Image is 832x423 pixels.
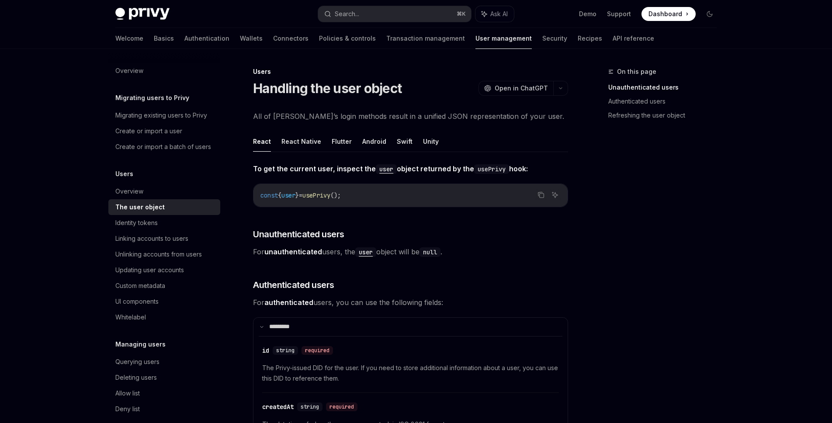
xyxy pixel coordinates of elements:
[115,126,182,136] div: Create or import a user
[253,228,344,240] span: Unauthenticated users
[319,28,376,49] a: Policies & controls
[475,28,532,49] a: User management
[608,108,724,122] a: Refreshing the user object
[108,184,220,199] a: Overview
[253,80,402,96] h1: Handling the user object
[419,247,440,257] code: null
[397,131,413,152] button: Swift
[278,191,281,199] span: {
[253,164,528,173] strong: To get the current user, inspect the object returned by the hook:
[535,189,547,201] button: Copy the contents from the code block
[376,164,397,174] code: user
[302,346,333,355] div: required
[262,363,559,384] span: The Privy-issued DID for the user. If you need to store additional information about a user, you ...
[115,296,159,307] div: UI components
[326,402,357,411] div: required
[262,402,294,411] div: createdAt
[108,215,220,231] a: Identity tokens
[301,403,319,410] span: string
[108,246,220,262] a: Unlinking accounts from users
[115,265,184,275] div: Updating user accounts
[115,249,202,260] div: Unlinking accounts from users
[108,385,220,401] a: Allow list
[648,10,682,18] span: Dashboard
[335,9,359,19] div: Search...
[276,347,295,354] span: string
[115,281,165,291] div: Custom metadata
[115,233,188,244] div: Linking accounts to users
[608,80,724,94] a: Unauthenticated users
[115,28,143,49] a: Welcome
[115,110,207,121] div: Migrating existing users to Privy
[253,279,334,291] span: Authenticated users
[115,388,140,399] div: Allow list
[253,296,568,309] span: For users, you can use the following fields:
[108,294,220,309] a: UI components
[115,93,189,103] h5: Migrating users to Privy
[549,189,561,201] button: Ask AI
[115,142,211,152] div: Create or import a batch of users
[299,191,302,199] span: =
[578,28,602,49] a: Recipes
[184,28,229,49] a: Authentication
[281,131,321,152] button: React Native
[115,339,166,350] h5: Managing users
[302,191,330,199] span: usePrivy
[108,199,220,215] a: The user object
[108,63,220,79] a: Overview
[475,6,514,22] button: Ask AI
[330,191,341,199] span: ();
[253,67,568,76] div: Users
[318,6,471,22] button: Search...⌘K
[332,131,352,152] button: Flutter
[264,247,322,256] strong: unauthenticated
[608,94,724,108] a: Authenticated users
[260,191,278,199] span: const
[495,84,548,93] span: Open in ChatGPT
[423,131,439,152] button: Unity
[115,357,159,367] div: Querying users
[457,10,466,17] span: ⌘ K
[253,131,271,152] button: React
[273,28,309,49] a: Connectors
[108,107,220,123] a: Migrating existing users to Privy
[115,202,165,212] div: The user object
[115,312,146,322] div: Whitelabel
[703,7,717,21] button: Toggle dark mode
[115,8,170,20] img: dark logo
[154,28,174,49] a: Basics
[115,186,143,197] div: Overview
[115,218,158,228] div: Identity tokens
[108,309,220,325] a: Whitelabel
[490,10,508,18] span: Ask AI
[240,28,263,49] a: Wallets
[253,246,568,258] span: For users, the object will be .
[478,81,553,96] button: Open in ChatGPT
[115,372,157,383] div: Deleting users
[253,110,568,122] span: All of [PERSON_NAME]’s login methods result in a unified JSON representation of your user.
[115,169,133,179] h5: Users
[355,247,376,257] code: user
[542,28,567,49] a: Security
[281,191,295,199] span: user
[264,298,313,307] strong: authenticated
[108,401,220,417] a: Deny list
[641,7,696,21] a: Dashboard
[108,123,220,139] a: Create or import a user
[108,231,220,246] a: Linking accounts to users
[108,262,220,278] a: Updating user accounts
[108,354,220,370] a: Querying users
[108,278,220,294] a: Custom metadata
[262,346,269,355] div: id
[115,66,143,76] div: Overview
[613,28,654,49] a: API reference
[386,28,465,49] a: Transaction management
[295,191,299,199] span: }
[108,370,220,385] a: Deleting users
[617,66,656,77] span: On this page
[607,10,631,18] a: Support
[362,131,386,152] button: Android
[474,164,509,174] code: usePrivy
[108,139,220,155] a: Create or import a batch of users
[115,404,140,414] div: Deny list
